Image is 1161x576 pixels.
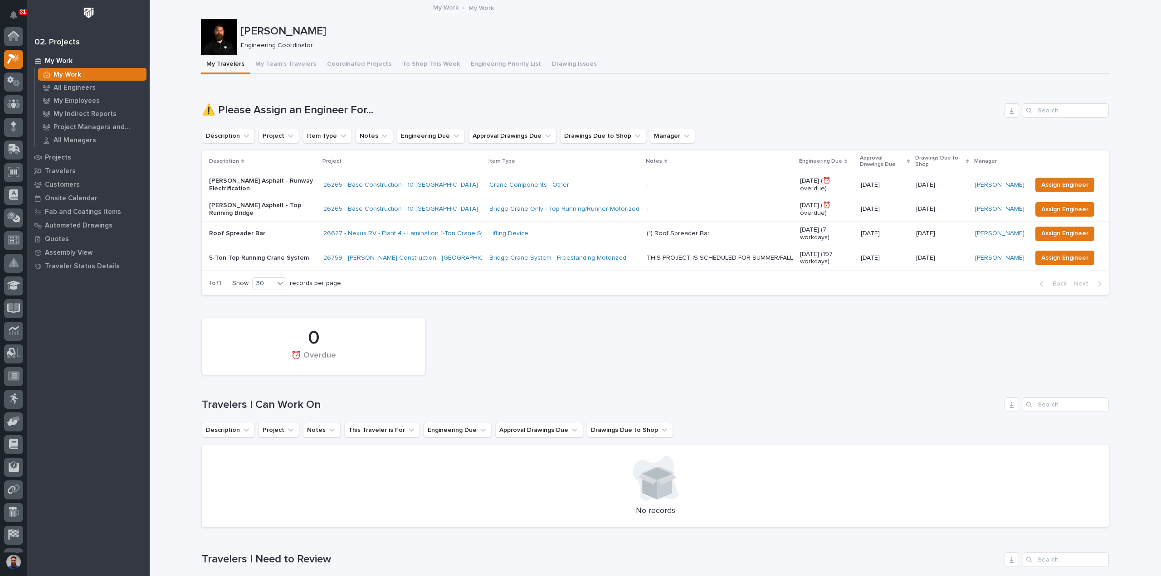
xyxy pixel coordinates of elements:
[45,167,76,175] p: Travelers
[20,9,26,15] p: 31
[45,208,121,216] p: Fab and Coatings Items
[799,156,842,166] p: Engineering Due
[54,123,143,131] p: Project Managers and Engineers
[27,150,150,164] a: Projects
[35,81,150,94] a: All Engineers
[80,5,97,21] img: Workspace Logo
[303,423,341,437] button: Notes
[1047,280,1067,288] span: Back
[303,129,352,143] button: Item Type
[11,11,23,25] div: Notifications31
[488,156,515,166] p: Item Type
[259,423,299,437] button: Project
[54,71,81,79] p: My Work
[35,107,150,120] a: My Indirect Reports
[587,423,673,437] button: Drawings Due to Shop
[54,110,117,118] p: My Indirect Reports
[209,254,316,262] p: 5-Ton Top Running Crane System
[213,506,1098,516] p: No records
[1041,204,1088,215] span: Assign Engineer
[916,252,937,262] p: [DATE]
[27,218,150,232] a: Automated Drawings
[1074,280,1094,288] span: Next
[861,230,909,237] p: [DATE]
[27,178,150,191] a: Customers
[290,280,341,287] p: records per page
[202,553,1001,566] h1: Travelers I Need to Review
[800,226,853,242] p: [DATE] (7 workdays)
[344,423,420,437] button: This Traveler is For
[465,55,546,74] button: Engineering Priority List
[253,279,274,288] div: 30
[45,154,71,162] p: Projects
[397,129,465,143] button: Engineering Due
[4,5,23,24] button: Notifications
[800,177,853,193] p: [DATE] (⏰ overdue)
[916,228,937,237] p: [DATE]
[27,191,150,205] a: Onsite Calendar
[1035,178,1094,192] button: Assign Engineer
[202,173,1109,197] tr: [PERSON_NAME] Asphalt - Runway Electrification26265 - Base Construction - 10 [GEOGRAPHIC_DATA] Cr...
[560,129,646,143] button: Drawings Due to Shop
[27,54,150,68] a: My Work
[209,156,239,166] p: Description
[1070,280,1109,288] button: Next
[323,230,498,237] a: 26627 - Nexus RV - Plant 4 - Lamination 1-Ton Crane System
[217,327,410,349] div: 0
[646,156,662,166] p: Notes
[1035,227,1094,241] button: Assign Engineer
[202,197,1109,222] tr: [PERSON_NAME] Asphalt - Top Running Bridge26265 - Base Construction - 10 [GEOGRAPHIC_DATA] Bridge...
[860,153,905,170] p: Approval Drawings Due
[45,194,98,203] p: Onsite Calendar
[323,254,591,262] a: 26759 - [PERSON_NAME] Construction - [GEOGRAPHIC_DATA] Department 5T Bridge Crane
[232,280,249,287] p: Show
[1023,103,1109,118] input: Search
[201,55,250,74] button: My Travelers
[35,121,150,133] a: Project Managers and Engineers
[45,262,120,271] p: Traveler Status Details
[433,2,459,12] a: My Work
[202,398,1001,411] h1: Travelers I Can Work On
[861,205,909,213] p: [DATE]
[975,230,1024,237] a: [PERSON_NAME]
[54,136,96,145] p: All Managers
[916,179,937,189] p: [DATE]
[35,134,150,146] a: All Managers
[54,84,96,92] p: All Engineers
[397,55,465,74] button: To Shop This Week
[800,202,853,217] p: [DATE] (⏰ overdue)
[27,259,150,273] a: Traveler Status Details
[1032,280,1070,288] button: Back
[322,156,341,166] p: Project
[250,55,322,74] button: My Team's Travelers
[916,203,937,213] p: [DATE]
[27,232,150,246] a: Quotes
[861,254,909,262] p: [DATE]
[468,129,556,143] button: Approval Drawings Due
[202,129,255,143] button: Description
[54,97,100,105] p: My Employees
[1023,552,1109,567] input: Search
[209,177,316,193] p: [PERSON_NAME] Asphalt - Runway Electrification
[468,2,494,12] p: My Work
[495,423,583,437] button: Approval Drawings Due
[202,222,1109,246] tr: Roof Spreader Bar26627 - Nexus RV - Plant 4 - Lamination 1-Ton Crane System Lifting Device (1) Ro...
[323,181,478,189] a: 26265 - Base Construction - 10 [GEOGRAPHIC_DATA]
[323,205,478,213] a: 26265 - Base Construction - 10 [GEOGRAPHIC_DATA]
[489,254,626,262] a: Bridge Crane System - Freestanding Motorized
[202,104,1001,117] h1: ⚠️ Please Assign an Engineer For...
[202,246,1109,270] tr: 5-Ton Top Running Crane System26759 - [PERSON_NAME] Construction - [GEOGRAPHIC_DATA] Department 5...
[45,222,112,230] p: Automated Drawings
[217,351,410,370] div: ⏰ Overdue
[202,272,229,295] p: 1 of 1
[45,57,73,65] p: My Work
[241,25,1107,38] p: [PERSON_NAME]
[356,129,393,143] button: Notes
[915,153,964,170] p: Drawings Due to Shop
[647,181,649,189] div: -
[1023,397,1109,412] div: Search
[34,38,80,48] div: 02. Projects
[1041,179,1088,190] span: Assign Engineer
[647,205,649,213] div: -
